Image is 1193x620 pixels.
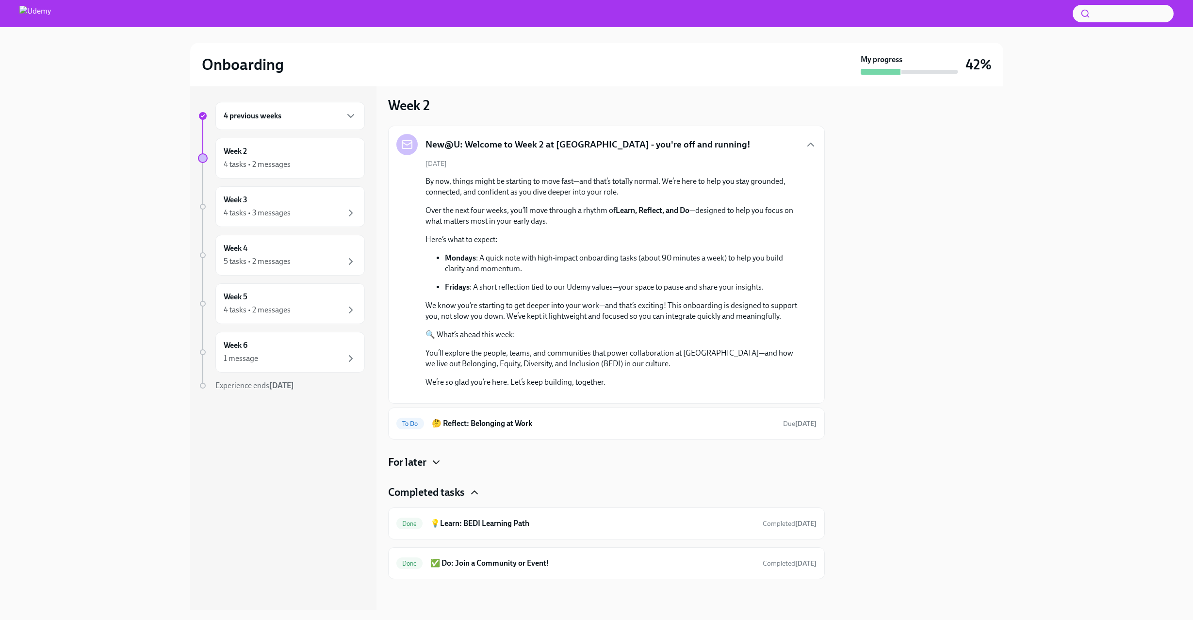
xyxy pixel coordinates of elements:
[795,520,817,528] strong: [DATE]
[224,195,247,205] h6: Week 3
[396,420,424,427] span: To Do
[425,159,447,168] span: [DATE]
[224,111,281,121] h6: 4 previous weeks
[215,381,294,390] span: Experience ends
[224,146,247,157] h6: Week 2
[763,559,817,568] span: Completed
[432,418,775,429] h6: 🤔 Reflect: Belonging at Work
[198,283,365,324] a: Week 54 tasks • 2 messages
[616,206,689,215] strong: Learn, Reflect, and Do
[445,282,470,292] strong: Fridays
[198,332,365,373] a: Week 61 message
[224,159,291,170] div: 4 tasks • 2 messages
[198,235,365,276] a: Week 45 tasks • 2 messages
[388,455,825,470] div: For later
[795,420,817,428] strong: [DATE]
[215,102,365,130] div: 4 previous weeks
[224,353,258,364] div: 1 message
[198,186,365,227] a: Week 34 tasks • 3 messages
[430,518,754,529] h6: 💡Learn: BEDI Learning Path
[445,282,801,293] p: : A short reflection tied to our Udemy values—your space to pause and share your insights.
[425,300,801,322] p: We know you’re starting to get deeper into your work—and that’s exciting! This onboarding is desi...
[396,555,817,571] a: Done✅ Do: Join a Community or Event!Completed[DATE]
[425,138,751,151] h5: New@U: Welcome to Week 2 at [GEOGRAPHIC_DATA] - you're off and running!
[763,559,817,568] span: September 15th, 2025 11:08
[425,377,801,388] p: We’re so glad you’re here. Let’s keep building, together.
[388,485,825,500] div: Completed tasks
[783,419,817,428] span: September 20th, 2025 11:00
[224,292,247,302] h6: Week 5
[430,558,754,569] h6: ✅ Do: Join a Community or Event!
[388,455,426,470] h4: For later
[388,485,465,500] h4: Completed tasks
[763,519,817,528] span: September 17th, 2025 11:01
[396,560,423,567] span: Done
[425,348,801,369] p: You’ll explore the people, teams, and communities that power collaboration at [GEOGRAPHIC_DATA]—a...
[19,6,51,21] img: Udemy
[224,256,291,267] div: 5 tasks • 2 messages
[396,516,817,531] a: Done💡Learn: BEDI Learning PathCompleted[DATE]
[445,253,476,262] strong: Mondays
[269,381,294,390] strong: [DATE]
[224,208,291,218] div: 4 tasks • 3 messages
[425,205,801,227] p: Over the next four weeks, you’ll move through a rhythm of —designed to help you focus on what mat...
[396,520,423,527] span: Done
[388,97,430,114] h3: Week 2
[202,55,284,74] h2: Onboarding
[425,176,801,197] p: By now, things might be starting to move fast—and that’s totally normal. We’re here to help you s...
[224,243,247,254] h6: Week 4
[445,253,801,274] p: : A quick note with high-impact onboarding tasks (about 90 minutes a week) to help you build clar...
[425,329,801,340] p: 🔍 What’s ahead this week:
[396,416,817,431] a: To Do🤔 Reflect: Belonging at WorkDue[DATE]
[198,138,365,179] a: Week 24 tasks • 2 messages
[795,559,817,568] strong: [DATE]
[861,54,902,65] strong: My progress
[425,234,801,245] p: Here’s what to expect:
[763,520,817,528] span: Completed
[965,56,992,73] h3: 42%
[224,340,247,351] h6: Week 6
[224,305,291,315] div: 4 tasks • 2 messages
[783,420,817,428] span: Due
